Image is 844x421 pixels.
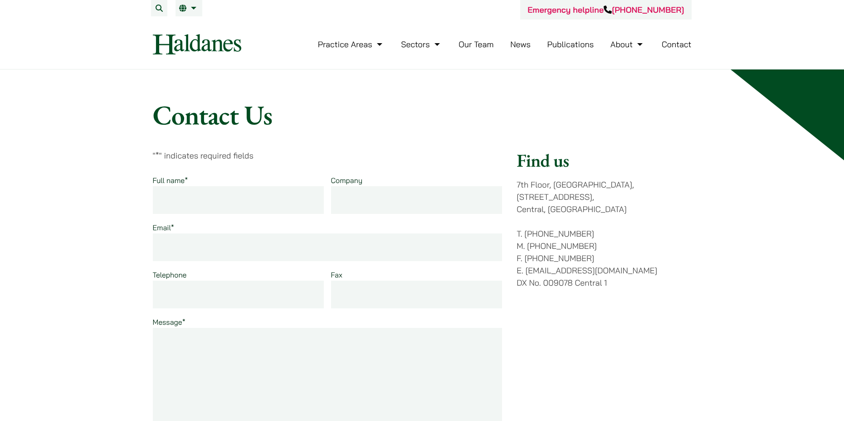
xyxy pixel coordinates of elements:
a: News [510,39,531,50]
label: Email [153,223,174,232]
h2: Find us [517,149,691,171]
p: " " indicates required fields [153,149,502,162]
a: Practice Areas [318,39,385,50]
p: 7th Floor, [GEOGRAPHIC_DATA], [STREET_ADDRESS], Central, [GEOGRAPHIC_DATA] [517,178,691,215]
a: Emergency helpline[PHONE_NUMBER] [527,5,684,15]
img: Logo of Haldanes [153,34,241,54]
label: Full name [153,176,188,185]
a: Sectors [401,39,442,50]
a: Contact [662,39,692,50]
p: T. [PHONE_NUMBER] M. [PHONE_NUMBER] F. [PHONE_NUMBER] E. [EMAIL_ADDRESS][DOMAIN_NAME] DX No. 0090... [517,228,691,289]
label: Fax [331,270,342,279]
a: Our Team [459,39,493,50]
h1: Contact Us [153,99,692,131]
label: Telephone [153,270,187,279]
a: EN [179,5,199,12]
label: Message [153,317,185,327]
a: About [610,39,645,50]
label: Company [331,176,363,185]
a: Publications [547,39,594,50]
